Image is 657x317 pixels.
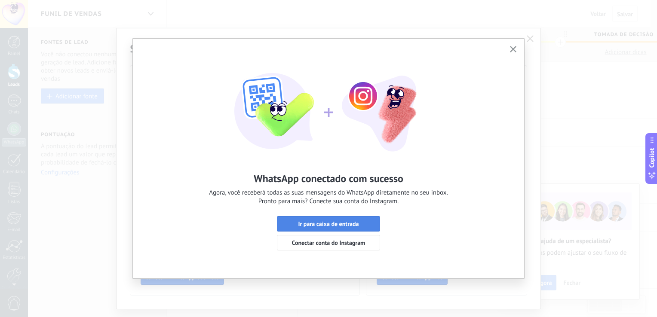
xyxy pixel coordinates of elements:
button: Conectar conta do Instagram [277,235,380,250]
button: Ir para caixa de entrada [277,216,380,232]
img: wa-lite-feat-instagram-success.png [234,52,423,155]
span: Conectar conta do Instagram [292,240,365,246]
span: Ir para caixa de entrada [298,221,359,227]
span: Agora, você receberá todas as suas mensagens do WhatsApp diretamente no seu inbox. Pronto para ma... [209,189,448,206]
h2: WhatsApp conectado com sucesso [254,172,403,185]
span: Copilot [648,148,656,168]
